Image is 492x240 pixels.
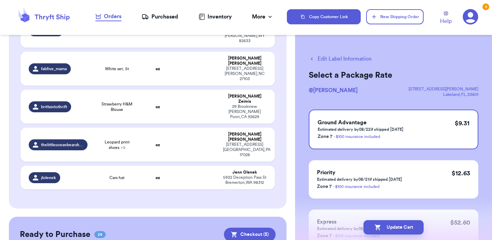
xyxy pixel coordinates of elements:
div: [PERSON_NAME] [PERSON_NAME] [223,132,267,142]
span: jlolenek [41,175,56,180]
span: fabfive_mama [41,66,67,72]
div: P.O. Box 66 [PERSON_NAME] , WY 82633 [223,28,267,43]
div: [STREET_ADDRESS][PERSON_NAME] [409,86,478,92]
div: [PERSON_NAME] Zeimis [223,94,267,104]
a: - $100 insurance included [334,135,380,139]
strong: oz [156,176,160,180]
button: Copy Customer Link [287,9,361,24]
h2: Ready to Purchase [20,229,90,240]
span: Ground Advantage [318,120,367,125]
span: brittsintothrift [41,104,67,110]
div: 3 [482,3,489,10]
a: Help [440,11,452,25]
span: thelittleoceanbearshop [41,142,83,148]
span: 24 [94,231,106,238]
div: 29 Brookview [PERSON_NAME] Point , CA 92629 [223,104,267,119]
div: Jenn Olenek [223,170,267,175]
div: [STREET_ADDRESS] [PERSON_NAME] , NC 27103 [223,66,267,81]
p: $ 12.63 [452,168,470,178]
button: Update Cart [363,220,424,235]
span: Zone 7 [317,184,332,189]
a: Purchased [142,13,178,21]
span: Zone 7 [318,134,332,139]
strong: oz [156,143,160,147]
p: Estimated delivery by 08/22 if shipped [DATE] [318,127,403,132]
h2: Select a Package Rate [309,70,478,81]
span: White set, 5t [105,66,129,72]
button: Edit Label Information [309,55,372,63]
button: New Shipping Order [366,9,424,24]
span: @ [PERSON_NAME] [309,88,358,93]
div: [PERSON_NAME] [PERSON_NAME] [223,56,267,66]
p: $ 9.31 [455,118,469,128]
div: 5932 Deception Pass St Bremerton , WA 98312 [223,175,267,185]
a: Orders [95,12,121,21]
a: - $100 insurance included [333,185,380,189]
strong: oz [156,105,160,109]
div: Lakeland , FL , 33801 [409,92,478,97]
span: Strawberry H&M Blouse [96,101,138,112]
span: Help [440,17,452,25]
span: Cars hat [109,175,124,180]
span: + 5 [121,146,125,150]
span: Priority [317,170,335,175]
a: 3 [463,9,478,25]
div: [STREET_ADDRESS] [GEOGRAPHIC_DATA] , PA 17028 [223,142,267,157]
div: More [252,13,274,21]
p: Estimated delivery by 08/21 if shipped [DATE] [317,177,402,182]
a: Inventory [199,13,232,21]
strong: oz [156,67,160,71]
span: Leopard print shoes [96,139,138,150]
